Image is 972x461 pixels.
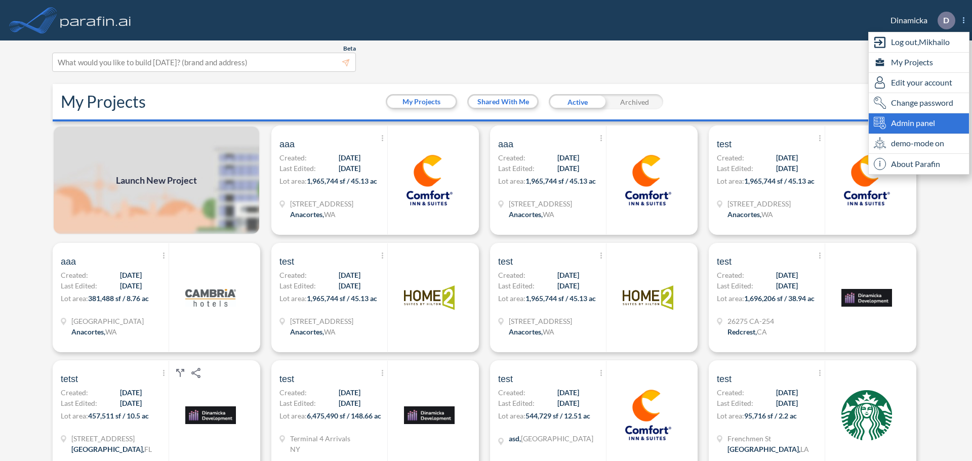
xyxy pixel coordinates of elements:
[869,113,969,134] div: Admin panel
[61,280,97,291] span: Last Edited:
[88,294,149,303] span: 381,488 sf / 8.76 ac
[891,76,952,89] span: Edit your account
[279,270,307,280] span: Created:
[290,444,300,454] div: NY
[290,445,300,453] span: NY
[717,294,744,303] span: Lot area:
[509,198,572,209] span: 5614 Ferry Terminal Rd
[557,270,579,280] span: [DATE]
[744,177,815,185] span: 1,965,744 sf / 45.13 ac
[498,411,525,420] span: Lot area:
[387,96,456,108] button: My Projects
[279,280,316,291] span: Last Edited:
[307,411,381,420] span: 6,475,490 sf / 148.66 ac
[543,210,554,219] span: WA
[891,56,933,68] span: My Projects
[279,256,294,268] span: test
[339,398,360,408] span: [DATE]
[525,411,590,420] span: 544,729 sf / 12.51 ac
[498,373,513,385] span: test
[717,387,744,398] span: Created:
[404,390,455,440] img: logo
[339,163,360,174] span: [DATE]
[776,280,798,291] span: [DATE]
[498,177,525,185] span: Lot area:
[61,256,76,268] span: aaa
[776,270,798,280] span: [DATE]
[509,434,521,443] span: asd ,
[543,327,554,336] span: WA
[757,327,767,336] span: CA
[486,125,705,235] a: aaaCreated:[DATE]Last Edited:[DATE]Lot area:1,965,744 sf / 45.13 ac[STREET_ADDRESS]Anacortes,WAlogo
[727,327,757,336] span: Redcrest ,
[717,373,732,385] span: test
[841,390,892,440] img: logo
[185,272,236,323] img: logo
[509,209,554,220] div: Anacortes, WA
[727,433,809,444] span: Frenchmen St
[498,294,525,303] span: Lot area:
[727,316,774,326] span: 26275 CA-254
[727,198,791,209] span: 5614 Ferry Terminal Rd
[717,152,744,163] span: Created:
[869,93,969,113] div: Change password
[891,117,935,129] span: Admin panel
[509,326,554,337] div: Anacortes, WA
[120,270,142,280] span: [DATE]
[717,411,744,420] span: Lot area:
[717,163,753,174] span: Last Edited:
[891,137,944,149] span: demo-mode on
[290,198,353,209] span: 5614 Ferry Terminal Rd
[521,434,593,443] span: [GEOGRAPHIC_DATA]
[717,398,753,408] span: Last Edited:
[557,163,579,174] span: [DATE]
[623,272,673,323] img: logo
[53,125,260,235] a: Launch New Project
[49,243,267,352] a: aaaCreated:[DATE]Last Edited:[DATE]Lot area:381,488 sf / 8.76 ac[GEOGRAPHIC_DATA]Anacortes,WAlogo
[71,445,144,453] span: [GEOGRAPHIC_DATA] ,
[61,92,146,111] h2: My Projects
[498,163,535,174] span: Last Edited:
[279,152,307,163] span: Created:
[498,280,535,291] span: Last Edited:
[525,294,596,303] span: 1,965,744 sf / 45.13 ac
[943,16,949,25] p: D
[869,73,969,93] div: Edit user
[290,210,324,219] span: Anacortes ,
[116,174,197,187] span: Launch New Project
[776,152,798,163] span: [DATE]
[61,387,88,398] span: Created:
[705,243,923,352] a: testCreated:[DATE]Last Edited:[DATE]Lot area:1,696,206 sf / 38.94 ac26275 CA-254Redcrest,CAlogo
[869,53,969,73] div: My Projects
[88,411,149,420] span: 457,511 sf / 10.5 ac
[61,411,88,420] span: Lot area:
[71,326,117,337] div: Anacortes, WA
[339,387,360,398] span: [DATE]
[58,10,133,30] img: logo
[869,32,969,53] div: Log out
[404,272,455,323] img: logo
[71,433,152,444] span: 4401 Floridian Way
[744,294,815,303] span: 1,696,206 sf / 38.94 ac
[498,138,513,150] span: aaa
[185,390,236,440] img: logo
[841,155,892,205] img: logo
[727,210,761,219] span: Anacortes ,
[557,398,579,408] span: [DATE]
[53,125,260,235] img: add
[509,316,572,326] span: 5614 Ferry Terminal Rd
[776,398,798,408] span: [DATE]
[744,411,797,420] span: 95,716 sf / 2.2 ac
[339,270,360,280] span: [DATE]
[891,158,940,170] span: About Parafin
[290,327,324,336] span: Anacortes ,
[705,125,923,235] a: testCreated:[DATE]Last Edited:[DATE]Lot area:1,965,744 sf / 45.13 ac[STREET_ADDRESS]Anacortes,WAlogo
[307,294,377,303] span: 1,965,744 sf / 45.13 ac
[279,163,316,174] span: Last Edited:
[869,134,969,154] div: demo-mode on
[498,398,535,408] span: Last Edited:
[61,270,88,280] span: Created:
[761,210,773,219] span: WA
[509,433,593,444] div: asd, TX
[144,445,152,453] span: FL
